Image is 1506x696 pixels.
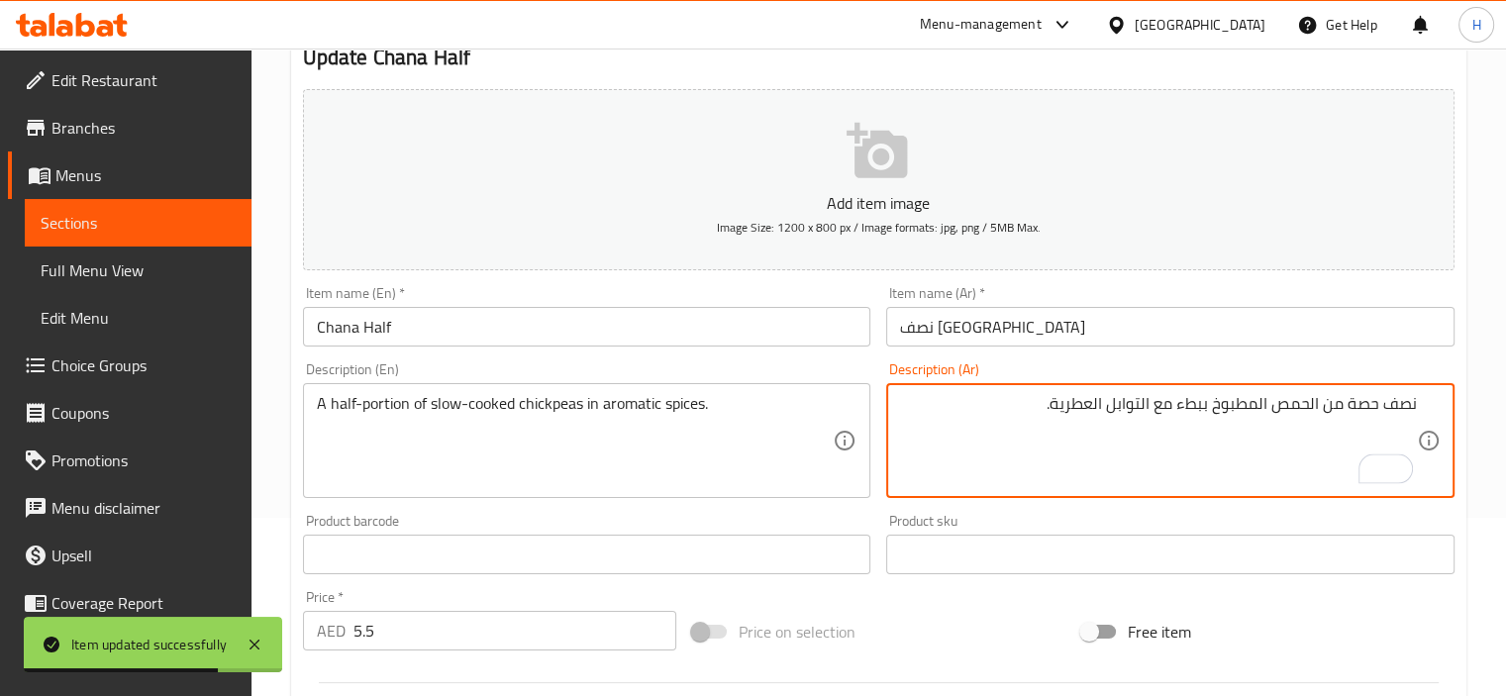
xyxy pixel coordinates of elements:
[334,191,1424,215] p: Add item image
[51,496,236,520] span: Menu disclaimer
[8,389,251,437] a: Coupons
[51,353,236,377] span: Choice Groups
[303,89,1455,270] button: Add item imageImage Size: 1200 x 800 px / Image formats: jpg, png / 5MB Max.
[1128,620,1191,644] span: Free item
[303,43,1455,72] h2: Update Chana Half
[8,437,251,484] a: Promotions
[717,216,1041,239] span: Image Size: 1200 x 800 px / Image formats: jpg, png / 5MB Max.
[55,163,236,187] span: Menus
[920,13,1042,37] div: Menu-management
[303,535,871,574] input: Please enter product barcode
[51,116,236,140] span: Branches
[8,627,251,674] a: Grocery Checklist
[900,394,1417,488] textarea: To enrich screen reader interactions, please activate Accessibility in Grammarly extension settings
[25,247,251,294] a: Full Menu View
[51,591,236,615] span: Coverage Report
[41,306,236,330] span: Edit Menu
[1471,14,1480,36] span: H
[41,211,236,235] span: Sections
[303,307,871,347] input: Enter name En
[1135,14,1265,36] div: [GEOGRAPHIC_DATA]
[71,634,227,655] div: Item updated successfully
[51,544,236,567] span: Upsell
[8,151,251,199] a: Menus
[25,294,251,342] a: Edit Menu
[353,611,676,650] input: Please enter price
[25,199,251,247] a: Sections
[51,401,236,425] span: Coupons
[51,68,236,92] span: Edit Restaurant
[8,532,251,579] a: Upsell
[8,579,251,627] a: Coverage Report
[41,258,236,282] span: Full Menu View
[51,448,236,472] span: Promotions
[886,535,1455,574] input: Please enter product sku
[886,307,1455,347] input: Enter name Ar
[8,342,251,389] a: Choice Groups
[317,394,834,488] textarea: A half-portion of slow-cooked chickpeas in aromatic spices.
[8,56,251,104] a: Edit Restaurant
[739,620,855,644] span: Price on selection
[317,619,346,643] p: AED
[8,104,251,151] a: Branches
[8,484,251,532] a: Menu disclaimer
